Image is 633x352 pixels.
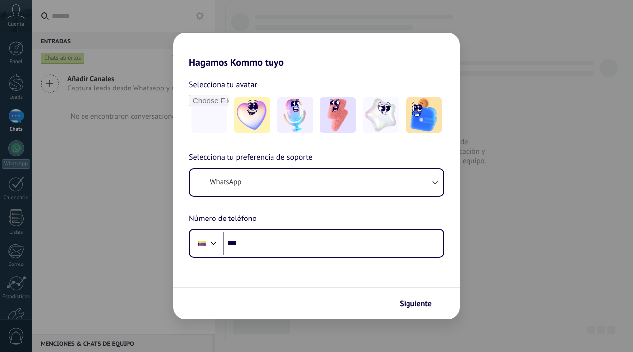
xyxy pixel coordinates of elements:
img: -3.jpeg [320,97,356,133]
span: Selecciona tu avatar [189,78,257,91]
img: -5.jpeg [406,97,442,133]
h2: Hagamos Kommo tuyo [173,33,460,68]
span: WhatsApp [210,177,241,187]
button: WhatsApp [190,169,443,196]
img: -2.jpeg [277,97,313,133]
div: Colombia: + 57 [193,233,212,254]
span: Siguiente [400,300,432,307]
span: Número de teléfono [189,213,257,225]
span: Selecciona tu preferencia de soporte [189,151,313,164]
button: Siguiente [395,295,445,312]
img: -1.jpeg [234,97,270,133]
img: -4.jpeg [363,97,399,133]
